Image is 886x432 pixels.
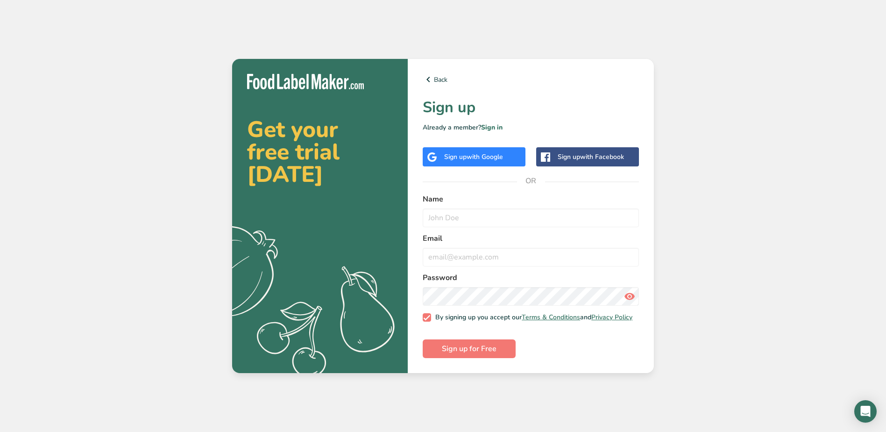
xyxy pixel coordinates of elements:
[423,248,639,266] input: email@example.com
[591,313,632,322] a: Privacy Policy
[467,152,503,161] span: with Google
[423,194,639,205] label: Name
[423,96,639,119] h1: Sign up
[247,74,364,89] img: Food Label Maker
[423,74,639,85] a: Back
[444,152,503,162] div: Sign up
[522,313,580,322] a: Terms & Conditions
[423,233,639,244] label: Email
[442,343,496,354] span: Sign up for Free
[517,167,545,195] span: OR
[423,272,639,283] label: Password
[247,118,393,186] h2: Get your free trial [DATE]
[423,209,639,227] input: John Doe
[854,400,877,423] div: Open Intercom Messenger
[423,339,516,358] button: Sign up for Free
[423,122,639,132] p: Already a member?
[431,313,633,322] span: By signing up you accept our and
[481,123,503,132] a: Sign in
[558,152,624,162] div: Sign up
[580,152,624,161] span: with Facebook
